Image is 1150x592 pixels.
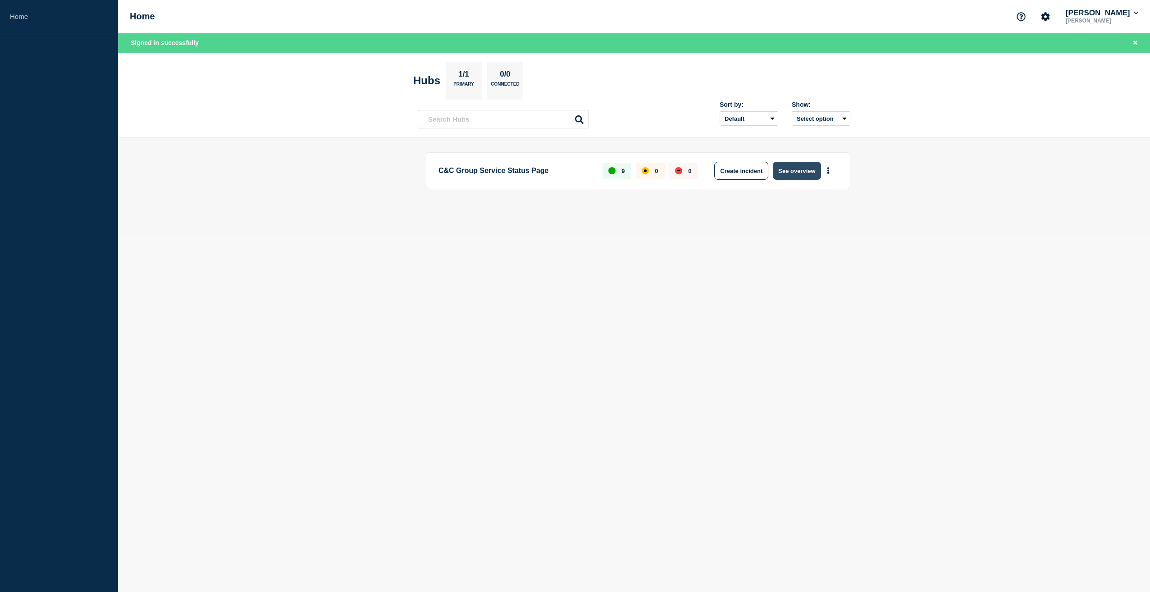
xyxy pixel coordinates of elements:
[720,111,778,126] select: Sort by
[688,168,691,174] p: 0
[642,167,649,174] div: affected
[413,74,440,87] h2: Hubs
[675,167,682,174] div: down
[1130,38,1141,48] button: Close banner
[1064,18,1140,24] p: [PERSON_NAME]
[714,162,768,180] button: Create incident
[792,111,850,126] button: Select option
[822,163,834,179] button: More actions
[131,39,199,46] span: Signed in successfully
[773,162,821,180] button: See overview
[792,101,850,108] div: Show:
[130,11,155,22] h1: Home
[621,168,625,174] p: 9
[1012,7,1031,26] button: Support
[1064,9,1140,18] button: [PERSON_NAME]
[491,82,519,91] p: Connected
[497,70,514,82] p: 0/0
[608,167,616,174] div: up
[418,110,589,128] input: Search Hubs
[720,101,778,108] div: Sort by:
[1036,7,1055,26] button: Account settings
[453,82,474,91] p: Primary
[655,168,658,174] p: 0
[455,70,473,82] p: 1/1
[438,162,592,180] p: C&C Group Service Status Page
